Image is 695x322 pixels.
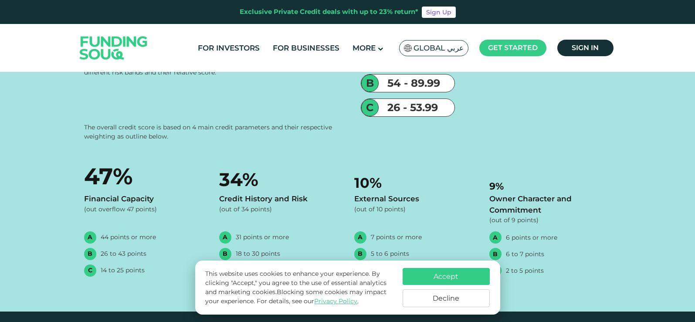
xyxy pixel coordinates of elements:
div: 7 points or more [371,233,422,242]
div: 14 to 25 points [101,266,145,275]
div: C [84,264,96,277]
a: Privacy Policy [314,297,357,305]
img: Logo [71,26,156,70]
div: A [219,231,231,244]
div: 34% [219,159,341,193]
span: Global عربي [414,43,464,53]
div: (out of 34 points) [219,205,341,214]
div: 6 points or more [506,233,557,242]
div: B [219,248,231,260]
a: For Investors [196,41,262,55]
span: Sign in [572,44,599,52]
a: Sign in [557,40,614,56]
div: A [489,231,502,244]
div: 44 points or more [101,233,156,242]
p: This website uses cookies to enhance your experience. By clicking "Accept," you agree to the use ... [205,269,393,306]
div: External Sources [354,193,476,205]
div: A [354,231,366,244]
div: 54 - 89.99 [379,75,454,91]
div: B [84,248,96,260]
div: The overall credit score is based on 4 main credit parameters and their respective weighting as o... [84,123,335,141]
div: 5 to 6 points [371,249,409,258]
div: (out of 9 points) [489,216,611,225]
div: 31 points or more [236,233,289,242]
div: 6 to 7 points [506,250,544,259]
img: SA Flag [404,44,412,52]
div: 18 to 30 points [236,249,280,258]
span: Blocking some cookies may impact your experience. [205,288,386,305]
div: 26 - 53.99 [379,100,454,115]
div: Credit History and Risk [219,193,341,205]
span: More [353,44,376,52]
div: B [354,248,366,260]
div: B [489,248,502,260]
span: Get started [488,44,538,52]
div: Owner Character and Commitment [489,193,611,216]
div: 26 to 43 points [101,249,146,258]
div: (out of 10 points) [354,205,476,214]
div: (out overflow 47 points) [84,205,206,214]
div: 9% [489,159,611,193]
a: Sign Up [422,7,456,18]
div: 2 to 5 points [506,266,544,275]
button: Decline [403,289,490,307]
div: B [361,75,379,92]
div: 47% [84,159,206,193]
span: For details, see our . [257,297,359,305]
div: C [361,99,379,116]
div: Exclusive Private Credit deals with up to 23% return* [240,7,418,17]
div: Financial Capacity [84,193,206,205]
a: For Businesses [271,41,342,55]
div: A [84,231,96,244]
button: Accept [403,268,490,285]
div: 10% [354,159,476,193]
